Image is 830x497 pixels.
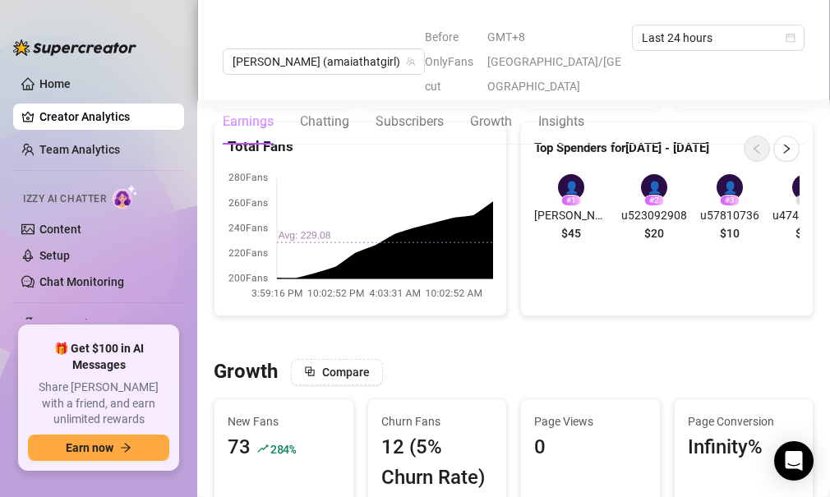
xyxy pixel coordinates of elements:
span: $20 [644,224,664,242]
a: Setup [39,249,70,262]
span: Amaia (amaiathatgirl) [233,49,415,74]
div: # 3 [720,195,740,206]
span: Compare [322,366,370,379]
div: # 4 [795,195,815,206]
div: 👤 [717,174,743,200]
div: Subscribers [376,112,444,131]
span: Automations [39,311,156,337]
div: 👤 [641,174,667,200]
span: Share [PERSON_NAME] with a friend, and earn unlimited rewards [28,380,169,428]
div: 👤 [792,174,818,200]
div: Infinity% [688,432,763,463]
div: # 2 [644,195,664,206]
span: Izzy AI Chatter [23,191,106,207]
span: team [406,57,416,67]
span: Before OnlyFans cut [425,25,477,99]
span: u57810736 [700,206,759,224]
div: 0 [534,432,546,463]
a: Creator Analytics [39,104,171,130]
span: Churn Fans [381,412,494,430]
span: 🎁 Get $100 in AI Messages [28,341,169,373]
span: Last 24 hours [642,25,795,50]
span: [PERSON_NAME] [534,206,608,224]
span: right [781,143,792,154]
div: Chatting [300,112,349,131]
span: calendar [786,33,795,43]
a: Home [39,77,71,90]
a: Chat Monitoring [39,275,124,288]
span: arrow-right [120,442,131,453]
div: Open Intercom Messenger [774,441,814,481]
div: Insights [538,112,584,131]
span: Page Conversion [688,412,800,430]
button: Compare [291,359,383,385]
span: rise [257,443,269,454]
span: New Fans [228,412,340,430]
span: $10 [795,224,815,242]
span: thunderbolt [21,317,35,330]
img: AI Chatter [113,185,138,209]
button: Earn nowarrow-right [28,435,169,461]
article: Top Spenders for [DATE] - [DATE] [534,139,709,159]
h3: Growth [214,359,278,385]
div: Total Fans [228,136,493,158]
div: 12 (5% Churn Rate) [381,432,494,494]
div: 73 [228,432,251,463]
span: block [304,366,316,377]
span: Earn now [66,441,113,454]
span: 284 % [270,441,296,457]
div: 👤 [558,174,584,200]
span: u523092908 [621,206,687,224]
div: Earnings [223,112,274,131]
div: # 1 [561,195,581,206]
a: Team Analytics [39,143,120,156]
img: logo-BBDzfeDw.svg [13,39,136,56]
a: Content [39,223,81,236]
span: $45 [561,224,581,242]
span: Page Views [534,412,647,430]
span: GMT+8 [GEOGRAPHIC_DATA]/[GEOGRAPHIC_DATA] [487,25,622,99]
span: $10 [720,224,740,242]
div: Growth [470,112,512,131]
